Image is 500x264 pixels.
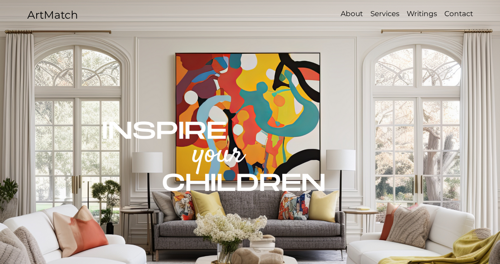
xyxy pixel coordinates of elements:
a: ArtMatch [27,8,78,22]
nav: Site [313,9,476,19]
a: Writings [403,9,441,19]
a: About [337,9,366,19]
a: Services [366,9,403,19]
a: Contact [441,9,476,19]
p: Contact [441,9,477,19]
